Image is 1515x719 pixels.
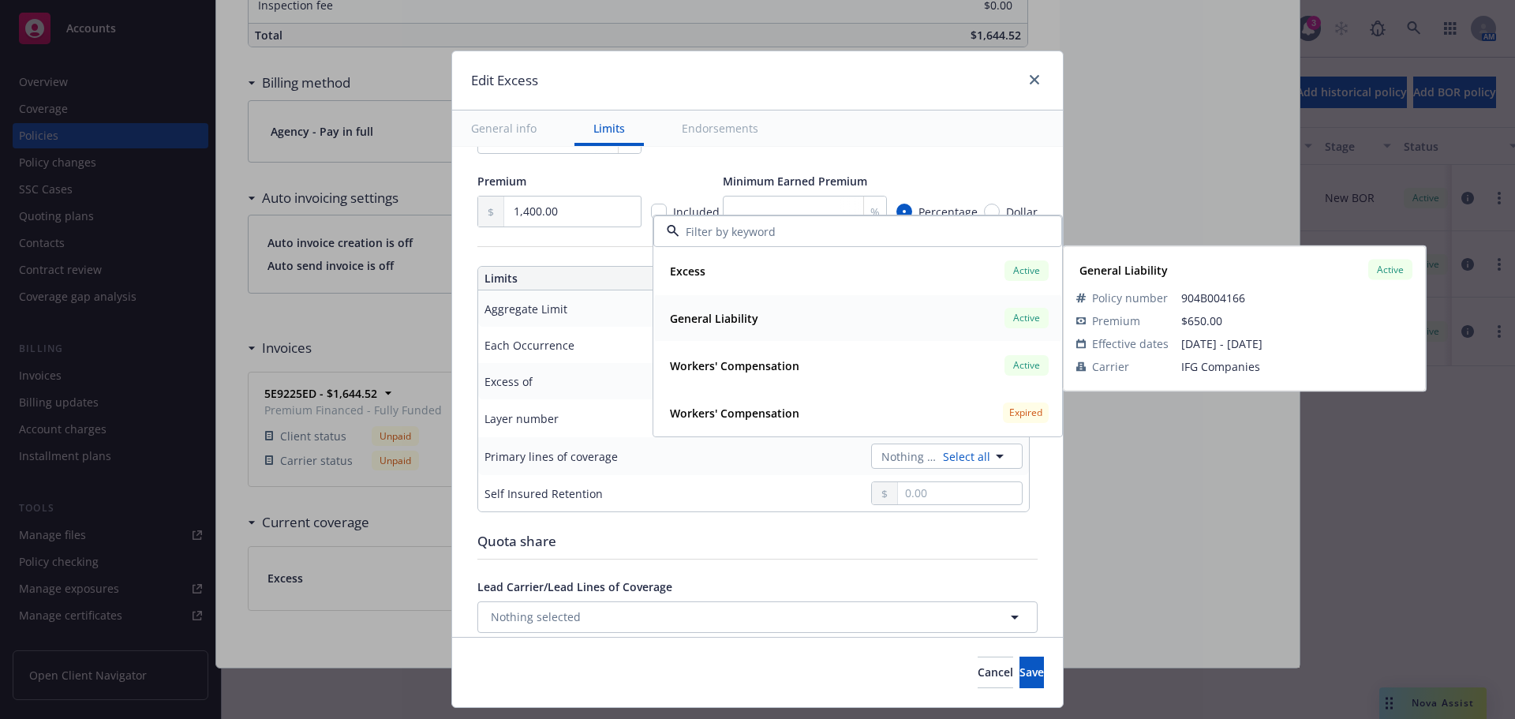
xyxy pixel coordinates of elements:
[1019,657,1044,688] button: Save
[477,579,672,594] span: Lead Carrier/Lead Lines of Coverage
[477,531,1038,552] div: Quota share
[984,204,1000,219] input: Dollar
[918,204,978,220] span: Percentage
[679,223,1030,240] input: Filter by keyword
[870,204,880,220] span: %
[978,665,1013,680] span: Cancel
[574,110,644,146] button: Limits
[477,174,526,189] span: Premium
[484,485,603,502] div: Self Insured Retention
[1009,406,1042,420] span: Expired
[881,448,937,465] span: Nothing selected
[452,110,555,146] button: General info
[978,657,1013,688] button: Cancel
[670,358,799,373] strong: Workers' Compensation
[670,264,705,279] strong: Excess
[484,448,618,465] div: Primary lines of coverage
[1181,313,1222,328] span: $650.00
[896,204,912,219] input: Percentage
[484,301,567,317] div: Aggregate Limit
[1092,358,1129,375] span: Carrier
[1025,70,1044,89] a: close
[1092,335,1169,352] span: Effective dates
[477,601,1038,633] button: Nothing selected
[1375,263,1406,277] span: Active
[1092,313,1140,329] span: Premium
[471,70,538,91] h1: Edit Excess
[1019,665,1044,680] span: Save
[723,174,867,189] span: Minimum Earned Premium
[898,482,1022,504] input: 0.00
[1079,262,1168,277] strong: General Liability
[1181,335,1412,352] span: [DATE] - [DATE]
[504,197,641,227] input: 0.00
[1181,290,1412,306] span: 904B004166
[937,448,990,465] a: Select all
[1011,311,1042,325] span: Active
[670,311,758,326] strong: General Liability
[491,609,581,625] span: Nothing selected
[484,337,574,354] div: Each Occurrence
[1092,290,1168,306] span: Policy number
[1006,204,1038,220] span: Dollar
[673,204,720,219] span: Included
[663,110,777,146] button: Endorsements
[1011,264,1042,278] span: Active
[484,373,533,390] div: Excess of
[871,444,1023,469] button: Nothing selectedSelect all
[1181,358,1412,375] span: IFG Companies
[1011,358,1042,373] span: Active
[478,267,698,290] th: Limits
[670,406,799,421] strong: Workers' Compensation
[484,410,559,427] div: Layer number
